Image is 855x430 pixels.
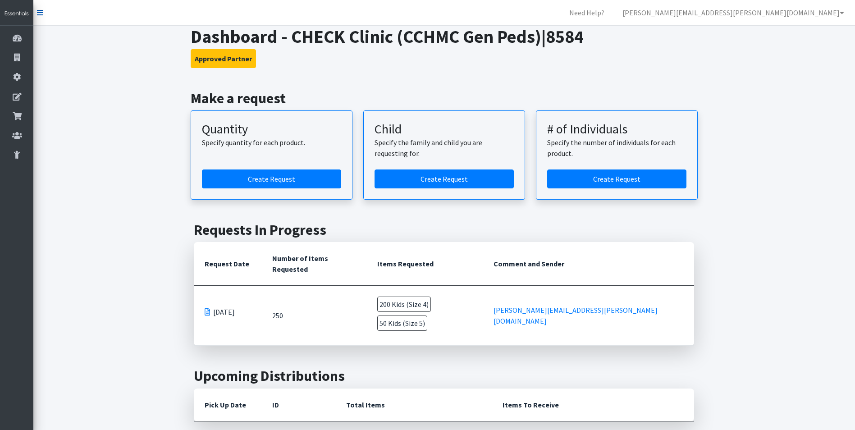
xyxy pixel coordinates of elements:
[202,169,341,188] a: Create a request by quantity
[194,242,261,286] th: Request Date
[483,242,694,286] th: Comment and Sender
[191,90,698,107] h2: Make a request
[261,389,335,421] th: ID
[194,221,694,238] h2: Requests In Progress
[492,389,694,421] th: Items To Receive
[194,367,694,384] h2: Upcoming Distributions
[615,4,851,22] a: [PERSON_NAME][EMAIL_ADDRESS][PERSON_NAME][DOMAIN_NAME]
[335,389,492,421] th: Total Items
[202,137,341,148] p: Specify quantity for each product.
[191,26,698,47] h1: Dashboard - CHECK Clinic (CCHMC Gen Peds)|8584
[213,306,235,317] span: [DATE]
[194,389,261,421] th: Pick Up Date
[375,122,514,137] h3: Child
[547,122,686,137] h3: # of Individuals
[4,10,30,18] img: HumanEssentials
[261,242,366,286] th: Number of Items Requested
[261,286,366,346] td: 250
[547,137,686,159] p: Specify the number of individuals for each product.
[375,137,514,159] p: Specify the family and child you are requesting for.
[202,122,341,137] h3: Quantity
[366,242,483,286] th: Items Requested
[375,169,514,188] a: Create a request for a child or family
[191,49,256,68] button: Approved Partner
[377,316,427,331] span: 50 Kids (Size 5)
[377,297,431,312] span: 200 Kids (Size 4)
[547,169,686,188] a: Create a request by number of individuals
[494,306,658,325] a: [PERSON_NAME][EMAIL_ADDRESS][PERSON_NAME][DOMAIN_NAME]
[562,4,612,22] a: Need Help?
